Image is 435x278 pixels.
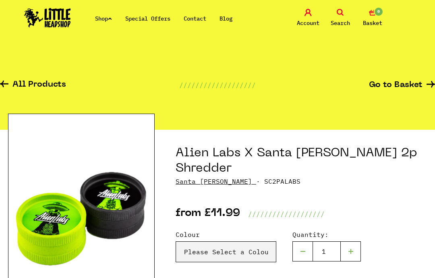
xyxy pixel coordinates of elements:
a: Search [326,9,354,28]
span: Search [331,18,350,28]
a: Go to Basket [369,81,435,89]
img: Little Head Shop Logo [24,8,71,27]
span: Basket [363,18,382,28]
label: Colour [176,230,276,239]
p: /////////////////// [179,80,256,90]
a: 0 Basket [358,9,387,28]
a: Contact [184,15,206,22]
a: Santa [PERSON_NAME] [176,177,252,185]
a: Shop [95,15,112,22]
h1: Alien Labs X Santa [PERSON_NAME] 2p Shredder [176,146,427,176]
label: Quantity: [292,230,361,239]
a: Blog [220,15,232,22]
p: /////////////////// [248,209,325,219]
span: 0 [374,7,383,17]
a: Special Offers [125,15,170,22]
input: 1 [313,241,341,261]
p: · SC2PALABS [176,176,427,186]
p: from £11.99 [176,209,240,219]
span: Account [297,18,319,28]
